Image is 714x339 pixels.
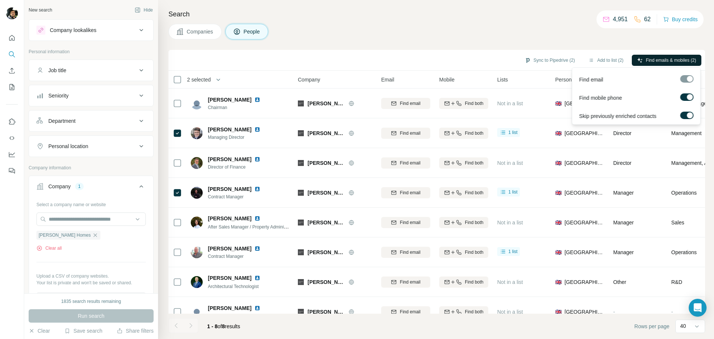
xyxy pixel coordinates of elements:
[400,160,420,166] span: Find email
[520,55,580,66] button: Sync to Pipedrive (2)
[308,219,345,226] span: [PERSON_NAME] Homes
[48,67,66,74] div: Job title
[218,323,222,329] span: of
[565,129,604,137] span: [GEOGRAPHIC_DATA]
[29,61,153,79] button: Job title
[208,253,269,260] span: Contract Manager
[29,112,153,130] button: Department
[381,306,430,317] button: Find email
[187,28,214,35] span: Companies
[465,279,483,285] span: Find both
[439,157,488,169] button: Find both
[497,220,523,226] span: Not in a list
[381,98,430,109] button: Find email
[207,323,218,329] span: 1 - 8
[308,159,345,167] span: [PERSON_NAME] Homes
[400,249,420,256] span: Find email
[508,129,518,136] span: 1 list
[555,189,562,196] span: 🇬🇧
[671,189,697,196] span: Operations
[208,215,251,222] span: [PERSON_NAME]
[191,97,203,109] img: Avatar
[497,100,523,106] span: Not in a list
[208,126,251,133] span: [PERSON_NAME]
[381,217,430,228] button: Find email
[254,275,260,281] img: LinkedIn logo
[48,117,75,125] div: Department
[465,189,483,196] span: Find both
[254,97,260,103] img: LinkedIn logo
[565,278,604,286] span: [GEOGRAPHIC_DATA]
[613,220,634,226] span: Manager
[381,187,430,198] button: Find email
[579,94,622,102] span: Find mobile phone
[671,219,684,226] span: Sales
[208,245,251,252] span: [PERSON_NAME]
[689,299,707,317] div: Open Intercom Messenger
[465,160,483,166] span: Find both
[680,322,686,330] p: 40
[29,327,50,335] button: Clear
[508,189,518,195] span: 1 list
[208,284,259,289] span: Architectural Technologist
[254,156,260,162] img: LinkedIn logo
[208,313,269,319] span: Retired
[207,323,240,329] span: results
[555,76,595,83] span: Personal location
[555,129,562,137] span: 🇬🇧
[465,130,483,137] span: Find both
[6,48,18,61] button: Search
[187,76,211,83] span: 2 selected
[439,187,488,198] button: Find both
[254,186,260,192] img: LinkedIn logo
[497,160,523,166] span: Not in a list
[308,129,345,137] span: [PERSON_NAME] Homes
[465,219,483,226] span: Find both
[555,249,562,256] span: 🇬🇧
[298,309,304,315] img: Logo of Hagan Homes
[632,55,701,66] button: Find emails & mobiles (2)
[117,327,154,335] button: Share filters
[381,157,430,169] button: Find email
[298,160,304,166] img: Logo of Hagan Homes
[613,190,634,196] span: Manager
[308,278,345,286] span: [PERSON_NAME] Homes
[671,309,673,315] span: -
[579,112,656,120] span: Skip previously enriched contacts
[613,249,634,255] span: Manager
[6,7,18,19] img: Avatar
[634,323,669,330] span: Rows per page
[555,278,562,286] span: 🇬🇧
[298,100,304,106] img: Logo of Hagan Homes
[29,21,153,39] button: Company lookalikes
[244,28,261,35] span: People
[381,276,430,288] button: Find email
[29,137,153,155] button: Personal location
[208,185,251,193] span: [PERSON_NAME]
[168,9,705,19] h4: Search
[298,190,304,196] img: Logo of Hagan Homes
[613,15,628,24] p: 4,951
[400,219,420,226] span: Find email
[400,100,420,107] span: Find email
[48,183,71,190] div: Company
[579,76,603,83] span: Find email
[191,157,203,169] img: Avatar
[439,306,488,317] button: Find both
[465,308,483,315] span: Find both
[613,160,631,166] span: Director
[222,323,225,329] span: 8
[439,76,454,83] span: Mobile
[465,100,483,107] span: Find both
[439,217,488,228] button: Find both
[497,76,508,83] span: Lists
[308,189,345,196] span: [PERSON_NAME] Homes
[254,215,260,221] img: LinkedIn logo
[6,131,18,145] button: Use Surfe API
[6,148,18,161] button: Dashboard
[6,115,18,128] button: Use Surfe on LinkedIn
[555,219,562,226] span: 🇬🇧
[191,276,203,288] img: Avatar
[6,80,18,94] button: My lists
[439,98,488,109] button: Find both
